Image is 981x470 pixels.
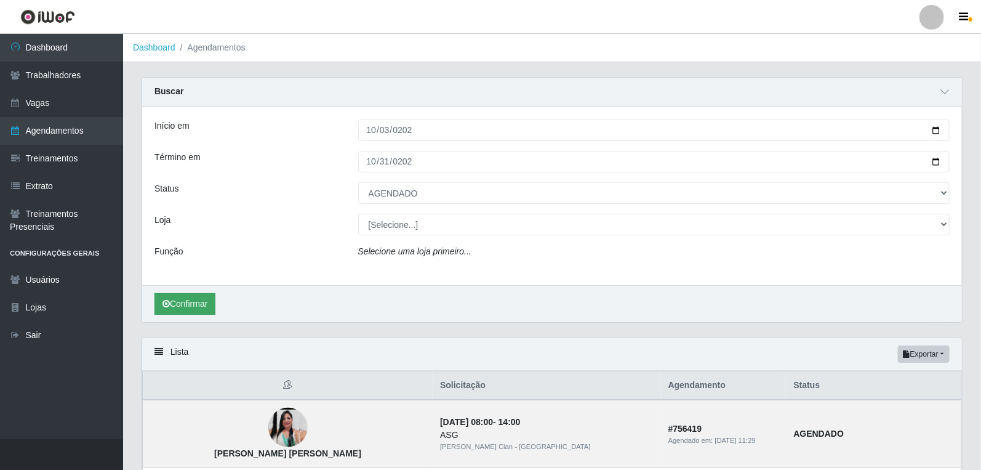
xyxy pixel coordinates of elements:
label: Status [154,182,179,195]
nav: breadcrumb [123,34,981,62]
i: Selecione uma loja primeiro... [358,246,471,256]
strong: AGENDADO [794,429,844,439]
button: Confirmar [154,293,215,315]
strong: # 756419 [668,424,702,434]
a: Dashboard [133,43,175,52]
div: Agendado em: [668,436,779,446]
strong: - [440,417,520,427]
strong: Buscar [154,86,183,96]
th: Agendamento [661,371,787,400]
button: Exportar [898,346,950,363]
div: ASG [440,429,654,442]
label: Início em [154,120,190,132]
li: Agendamentos [175,41,246,54]
th: Status [787,371,962,400]
div: Lista [142,338,962,371]
input: 00/00/0000 [358,120,950,141]
label: Término em [154,151,201,164]
label: Loja [154,214,170,227]
time: [DATE] 08:00 [440,417,493,427]
input: 00/00/0000 [358,151,950,172]
img: CoreUI Logo [20,9,75,25]
th: Solicitação [433,371,661,400]
time: [DATE] 11:29 [715,437,756,444]
strong: [PERSON_NAME] [PERSON_NAME] [214,448,361,458]
label: Função [154,245,183,258]
time: 14:00 [499,417,521,427]
div: [PERSON_NAME] Clan - [GEOGRAPHIC_DATA] [440,442,654,452]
